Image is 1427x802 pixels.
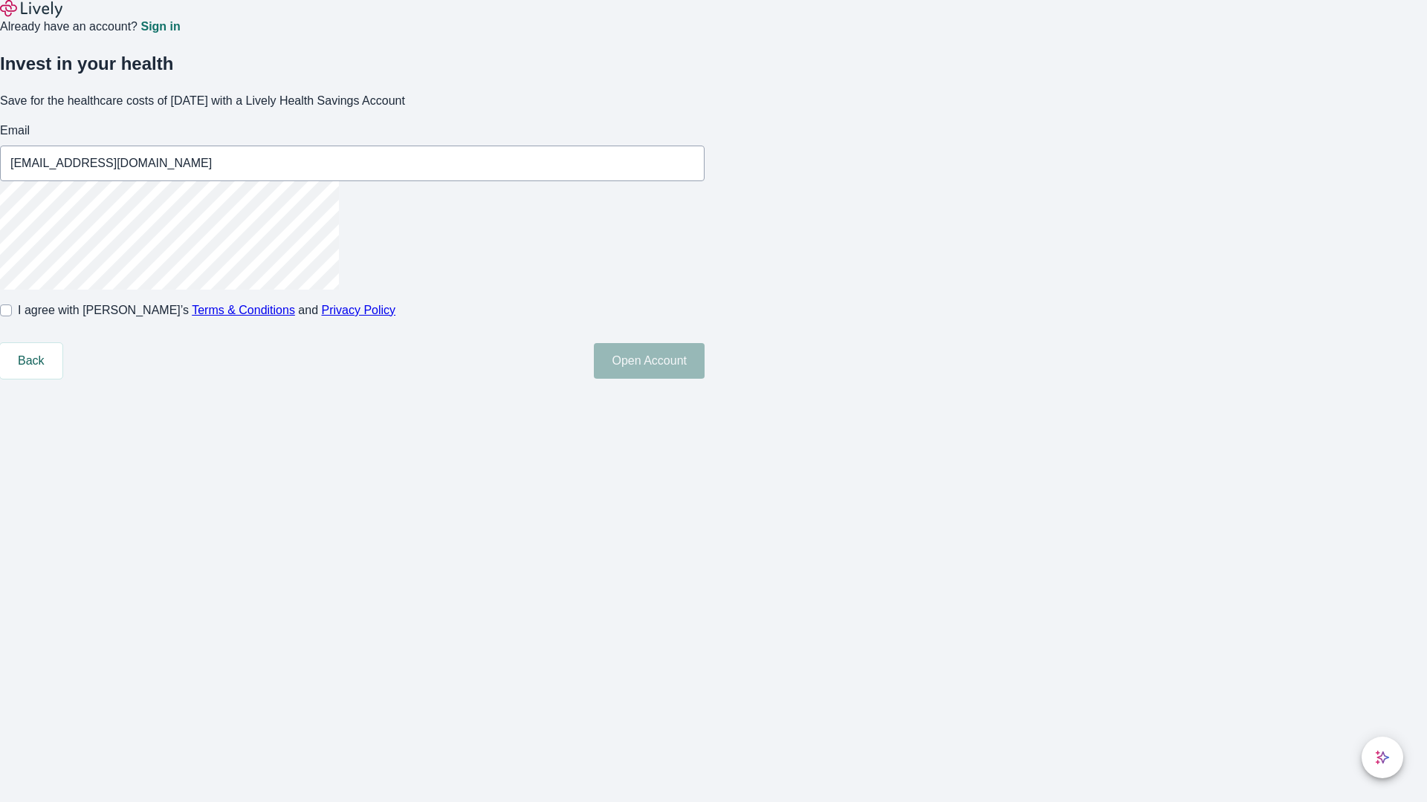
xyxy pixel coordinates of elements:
[140,21,180,33] a: Sign in
[1362,737,1403,778] button: chat
[1375,750,1390,765] svg: Lively AI Assistant
[18,301,395,319] span: I agree with [PERSON_NAME]’s and
[322,304,396,316] a: Privacy Policy
[192,304,295,316] a: Terms & Conditions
